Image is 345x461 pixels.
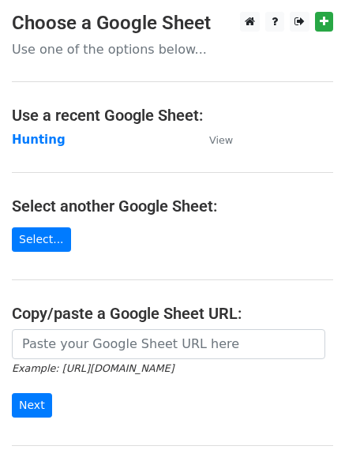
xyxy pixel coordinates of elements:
[12,133,66,147] a: Hunting
[12,106,333,125] h4: Use a recent Google Sheet:
[209,134,233,146] small: View
[12,362,174,374] small: Example: [URL][DOMAIN_NAME]
[12,393,52,418] input: Next
[12,197,333,216] h4: Select another Google Sheet:
[12,41,333,58] p: Use one of the options below...
[12,227,71,252] a: Select...
[12,329,325,359] input: Paste your Google Sheet URL here
[193,133,233,147] a: View
[12,304,333,323] h4: Copy/paste a Google Sheet URL:
[12,12,333,35] h3: Choose a Google Sheet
